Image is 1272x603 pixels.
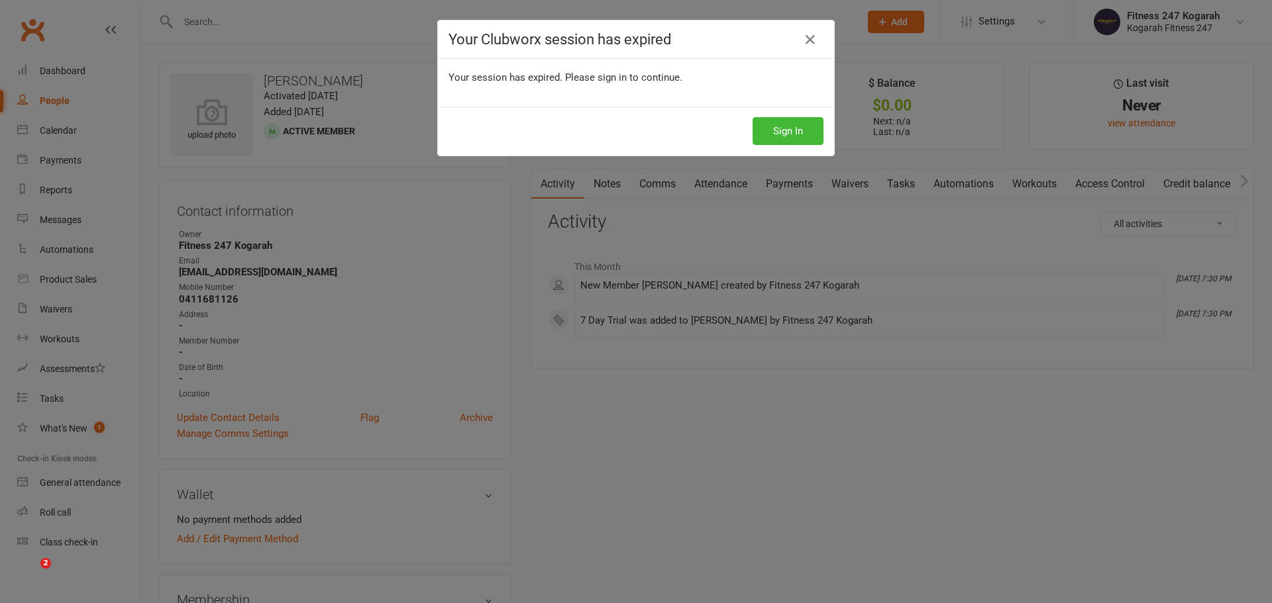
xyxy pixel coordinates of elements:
span: 2 [40,558,51,569]
a: Close [800,29,821,50]
button: Sign In [753,117,823,145]
h4: Your Clubworx session has expired [449,31,823,48]
iframe: Intercom live chat [13,558,45,590]
span: Your session has expired. Please sign in to continue. [449,71,682,83]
